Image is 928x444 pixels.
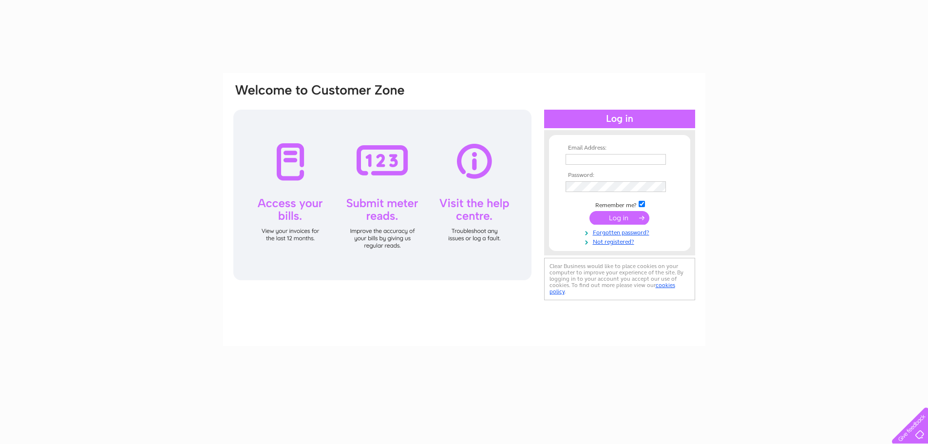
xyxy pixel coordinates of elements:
a: cookies policy [549,282,675,295]
input: Submit [589,211,649,225]
th: Password: [563,172,676,179]
th: Email Address: [563,145,676,152]
td: Remember me? [563,199,676,209]
a: Not registered? [566,236,676,246]
a: Forgotten password? [566,227,676,236]
div: Clear Business would like to place cookies on your computer to improve your experience of the sit... [544,258,695,300]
